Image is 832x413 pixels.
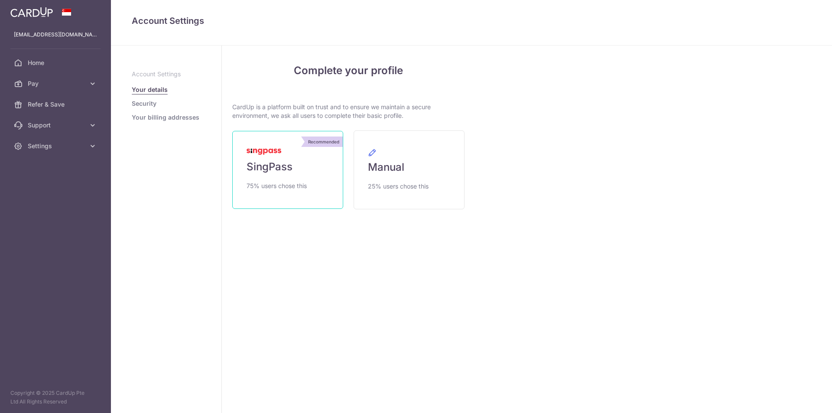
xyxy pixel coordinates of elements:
span: 75% users chose this [247,181,307,191]
span: SingPass [247,160,292,174]
div: Recommended [305,137,343,147]
p: CardUp is a platform built on trust and to ensure we maintain a secure environment, we ask all us... [232,103,465,120]
a: Recommended SingPass 75% users chose this [232,131,343,209]
span: Support [28,121,85,130]
span: 25% users chose this [368,181,429,192]
span: Manual [368,160,404,174]
a: Your details [132,85,168,94]
p: [EMAIL_ADDRESS][DOMAIN_NAME] [14,30,97,39]
h4: Complete your profile [232,63,465,78]
a: Security [132,99,156,108]
span: Settings [28,142,85,150]
img: CardUp [10,7,53,17]
h4: Account Settings [132,14,811,28]
span: Pay [28,79,85,88]
a: Your billing addresses [132,113,199,122]
span: Refer & Save [28,100,85,109]
span: Home [28,59,85,67]
a: Manual 25% users chose this [354,130,465,209]
img: MyInfoLogo [247,149,281,155]
p: Account Settings [132,70,201,78]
